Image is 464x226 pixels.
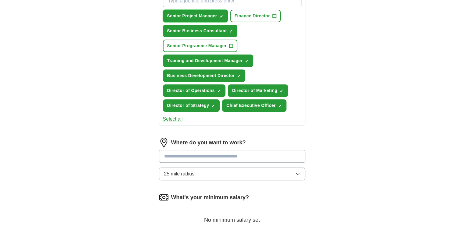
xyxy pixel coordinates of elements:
button: Director of Strategy✓ [163,99,220,112]
button: Finance Director [230,10,281,22]
span: ✓ [237,74,241,79]
button: Senior Programme Manager [163,40,237,52]
span: ✓ [280,89,283,94]
button: Select all [163,115,183,123]
label: Where do you want to work? [171,139,246,147]
span: Senior Programme Manager [167,43,227,49]
button: Director of Marketing✓ [228,84,288,97]
span: Director of Operations [167,87,215,94]
button: Senior Project Manager✓ [163,10,228,22]
span: ✓ [211,104,215,108]
button: Senior Business Consultant✓ [163,25,238,37]
span: ✓ [229,29,233,34]
button: Business Development Director✓ [163,69,246,82]
span: Director of Strategy [167,102,209,109]
img: salary.png [159,192,169,202]
button: 25 mile radius [159,168,305,180]
span: 25 mile radius [164,170,195,178]
span: Senior Project Manager [167,13,217,19]
label: What's your minimum salary? [171,193,249,202]
img: location.png [159,138,169,147]
span: ✓ [217,89,221,94]
span: Director of Marketing [232,87,277,94]
span: Senior Business Consultant [167,28,227,34]
span: Training and Development Manager [167,58,243,64]
span: ✓ [220,14,223,19]
div: No minimum salary set [159,210,305,224]
button: Chief Executive Officer✓ [222,99,286,112]
span: Chief Executive Officer [226,102,275,109]
span: ✓ [278,104,282,108]
span: Business Development Director [167,72,235,79]
span: Finance Director [235,13,270,19]
span: ✓ [245,59,249,64]
button: Training and Development Manager✓ [163,55,254,67]
button: Director of Operations✓ [163,84,225,97]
